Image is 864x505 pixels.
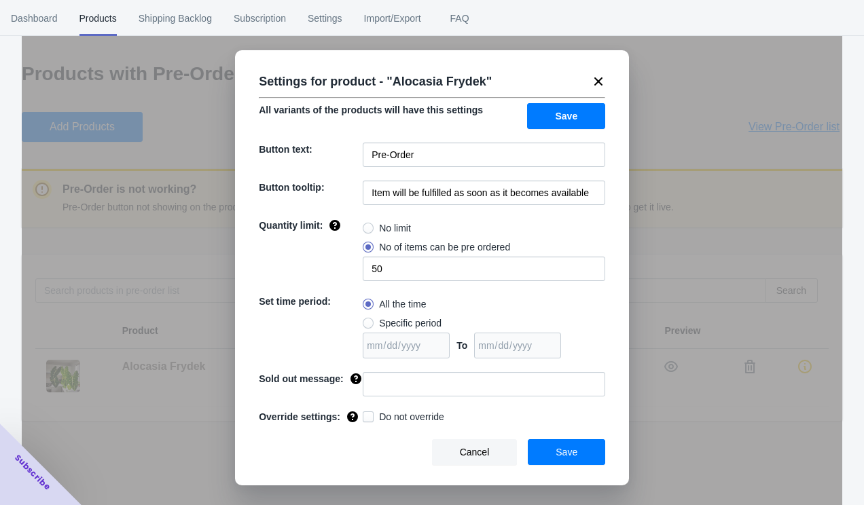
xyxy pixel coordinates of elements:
button: Save [527,103,605,129]
span: Specific period [379,316,442,330]
span: Quantity limit: [259,220,323,231]
span: Subscribe [12,452,53,493]
span: Save [555,111,577,121]
span: Cancel [460,447,490,457]
span: Import/Export [364,1,421,36]
p: Settings for product - " Alocasia Frydek " [259,71,492,92]
span: All the time [379,297,426,311]
span: Shipping Backlog [139,1,212,36]
span: Subscription [234,1,286,36]
span: No limit [379,221,411,235]
span: To [456,340,467,351]
span: Button tooltip: [259,182,324,193]
span: Save [556,447,577,457]
span: Set time period: [259,296,331,307]
span: Button text: [259,144,312,155]
span: Settings [308,1,342,36]
span: Products [79,1,117,36]
span: Sold out message: [259,373,343,384]
span: No of items can be pre ordered [379,240,510,254]
span: Do not override [379,410,444,424]
span: Override settings: [259,411,340,422]
button: Cancel [432,439,518,465]
button: Save [528,439,605,465]
span: All variants of the products will have this settings [259,105,483,115]
span: FAQ [443,1,477,36]
span: Dashboard [11,1,58,36]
